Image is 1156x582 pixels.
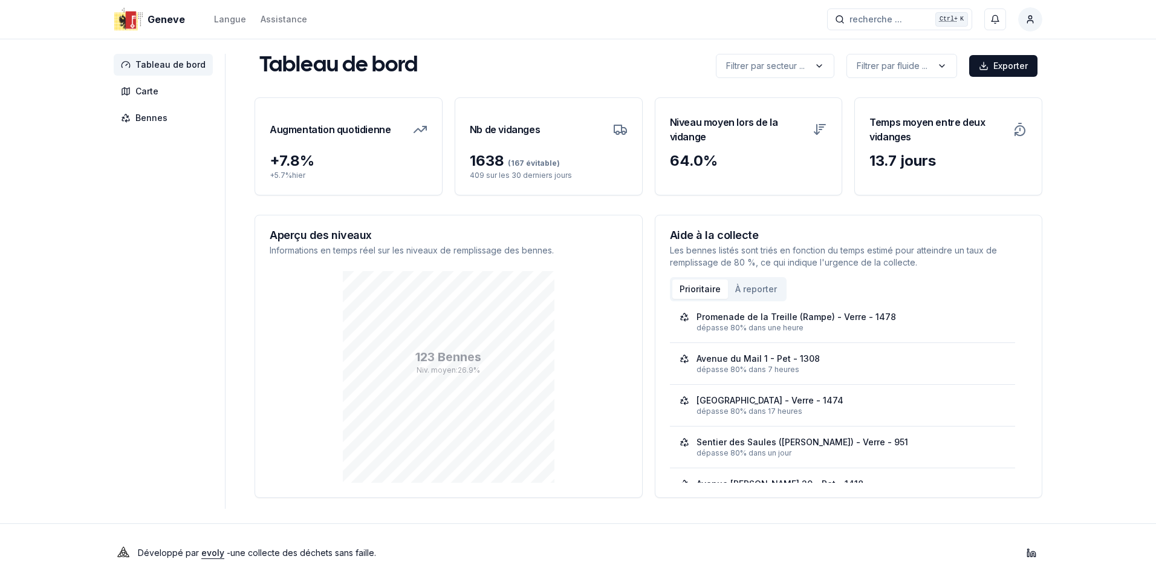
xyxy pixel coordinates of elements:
h3: Nb de vidanges [470,113,540,146]
div: 1638 [470,151,628,171]
p: Informations en temps réel sur les niveaux de remplissage des bennes. [270,244,628,257]
div: + 7.8 % [270,151,427,171]
a: Tableau de bord [114,54,218,76]
a: Avenue du Mail 1 - Pet - 1308dépasse 80% dans 7 heures [680,353,1006,374]
span: Carte [135,85,158,97]
div: Avenue du Mail 1 - Pet - 1308 [697,353,820,365]
div: Promenade de la Treille (Rampe) - Verre - 1478 [697,311,896,323]
h3: Aperçu des niveaux [270,230,628,241]
h3: Augmentation quotidienne [270,113,391,146]
div: dépasse 80% dans 17 heures [697,407,1006,416]
h3: Niveau moyen lors de la vidange [670,113,806,146]
span: (167 évitable) [504,159,560,168]
button: label [716,54,834,78]
a: evoly [201,548,224,558]
img: Geneve Logo [114,5,143,34]
button: label [846,54,957,78]
span: Geneve [148,12,185,27]
button: Langue [214,12,246,27]
span: Tableau de bord [135,59,206,71]
h3: Aide à la collecte [670,230,1028,241]
span: recherche ... [849,13,902,25]
a: Geneve [114,12,190,27]
span: Bennes [135,112,167,124]
button: recherche ...Ctrl+K [827,8,972,30]
div: 13.7 jours [869,151,1027,171]
div: Avenue [PERSON_NAME] 20 - Pet - 1418 [697,478,863,490]
div: Langue [214,13,246,25]
div: 64.0 % [670,151,828,171]
div: Sentier des Saules ([PERSON_NAME]) - Verre - 951 [697,436,908,448]
p: 409 sur les 30 derniers jours [470,171,628,180]
p: Développé par - une collecte des déchets sans faille . [138,544,376,561]
p: Filtrer par secteur ... [726,60,805,72]
a: Bennes [114,107,218,129]
a: [GEOGRAPHIC_DATA] - Verre - 1474dépasse 80% dans 17 heures [680,394,1006,416]
div: dépasse 80% dans une heure [697,323,1006,333]
button: Prioritaire [672,280,728,299]
p: + 5.7 % hier [270,171,427,180]
h1: Tableau de bord [259,54,418,78]
button: Exporter [969,55,1037,77]
p: Filtrer par fluide ... [857,60,927,72]
a: Promenade de la Treille (Rampe) - Verre - 1478dépasse 80% dans une heure [680,311,1006,333]
div: dépasse 80% dans un jour [697,448,1006,458]
div: dépasse 80% dans 7 heures [697,365,1006,374]
div: [GEOGRAPHIC_DATA] - Verre - 1474 [697,394,843,407]
img: Evoly Logo [114,543,133,563]
a: Avenue [PERSON_NAME] 20 - Pet - 1418 [680,478,1006,500]
a: Sentier des Saules ([PERSON_NAME]) - Verre - 951dépasse 80% dans un jour [680,436,1006,458]
p: Les bennes listés sont triés en fonction du temps estimé pour atteindre un taux de remplissage de... [670,244,1028,269]
a: Carte [114,80,218,102]
button: À reporter [728,280,784,299]
h3: Temps moyen entre deux vidanges [869,113,1005,146]
a: Assistance [261,12,307,27]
